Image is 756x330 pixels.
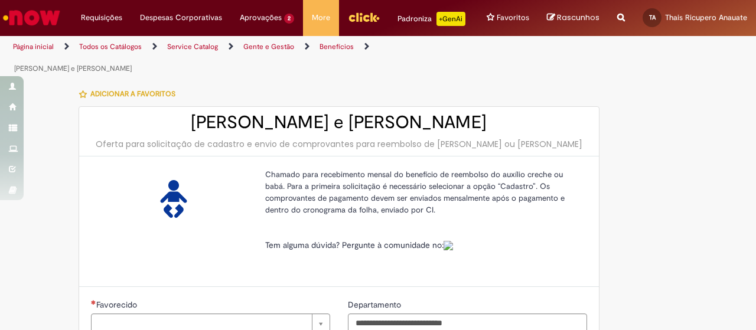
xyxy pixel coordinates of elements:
button: Adicionar a Favoritos [79,81,182,106]
span: Requisições [81,12,122,24]
span: Favoritos [497,12,529,24]
a: Rascunhos [547,12,599,24]
img: sys_attachment.do [444,241,453,250]
span: Despesas Corporativas [140,12,222,24]
a: Colabora [444,240,453,250]
a: [PERSON_NAME] e [PERSON_NAME] [14,64,132,73]
span: Adicionar a Favoritos [90,89,175,99]
img: click_logo_yellow_360x200.png [348,8,380,26]
a: Página inicial [13,42,54,51]
span: Chamado para recebimento mensal do benefício de reembolso do auxílio creche ou babá. Para a prime... [265,169,565,215]
a: Gente e Gestão [243,42,294,51]
img: Auxílio Creche e Babá [155,180,193,218]
p: Tem alguma dúvida? Pergunte à comunidade no: [265,239,578,251]
span: More [312,12,330,24]
span: Necessários - Favorecido [96,299,139,310]
span: Departamento [348,299,403,310]
span: Necessários [91,300,96,305]
a: Service Catalog [167,42,218,51]
p: +GenAi [436,12,465,26]
img: ServiceNow [1,6,62,30]
span: Rascunhos [557,12,599,23]
h2: [PERSON_NAME] e [PERSON_NAME] [91,113,587,132]
span: 2 [284,14,294,24]
span: TA [649,14,656,21]
span: Thais Ricupero Anauate [665,12,747,22]
div: Padroniza [397,12,465,26]
a: Benefícios [320,42,354,51]
span: Aprovações [240,12,282,24]
ul: Trilhas de página [9,36,495,80]
a: Todos os Catálogos [79,42,142,51]
div: Oferta para solicitação de cadastro e envio de comprovantes para reembolso de [PERSON_NAME] ou [P... [91,138,587,150]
